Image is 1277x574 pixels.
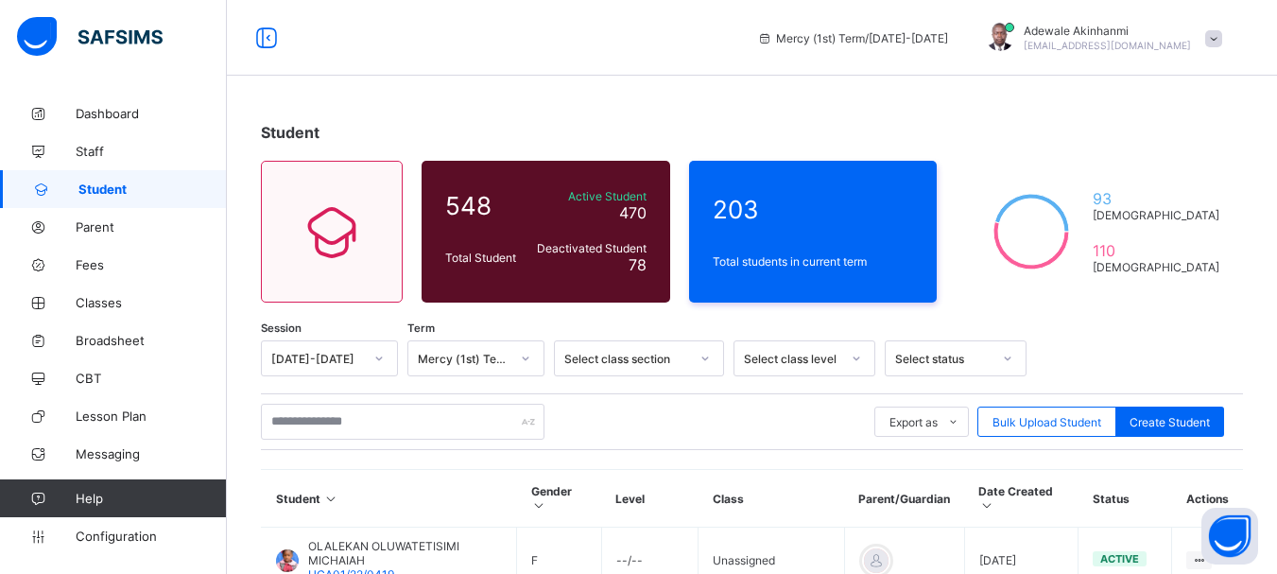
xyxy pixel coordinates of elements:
span: Total students in current term [713,254,914,269]
div: AdewaleAkinhanmi [967,23,1232,54]
div: Total Student [440,246,528,270]
span: Messaging [76,446,227,461]
span: Staff [76,144,227,159]
span: Student [261,123,319,142]
div: Select status [895,352,992,366]
span: 93 [1093,189,1219,208]
i: Sort in Ascending Order [323,492,339,506]
span: Term [407,322,435,335]
i: Sort in Ascending Order [978,498,994,513]
div: [DATE]-[DATE] [271,352,363,366]
div: Select class level [744,352,840,366]
span: Lesson Plan [76,409,227,424]
span: Fees [76,257,227,272]
th: Parent/Guardian [844,470,964,528]
span: Export as [889,415,938,429]
img: safsims [17,17,163,57]
th: Status [1079,470,1172,528]
div: Select class section [564,352,689,366]
span: Session [261,322,302,335]
span: Classes [76,295,227,310]
span: Configuration [76,529,226,544]
span: Broadsheet [76,333,227,348]
button: Open asap [1201,508,1258,565]
span: 203 [713,195,914,224]
th: Gender [517,470,602,528]
div: Mercy (1st) Term [418,352,509,366]
span: Help [76,491,226,506]
span: 110 [1093,241,1219,260]
th: Actions [1172,470,1243,528]
span: Student [78,182,227,197]
th: Date Created [964,470,1079,528]
th: Level [601,470,698,528]
th: Class [699,470,845,528]
span: Create Student [1130,415,1210,429]
span: [DEMOGRAPHIC_DATA] [1093,260,1219,274]
span: Active Student [533,189,647,203]
span: Dashboard [76,106,227,121]
th: Student [262,470,517,528]
span: Deactivated Student [533,241,647,255]
span: [DEMOGRAPHIC_DATA] [1093,208,1219,222]
span: 78 [629,255,647,274]
span: CBT [76,371,227,386]
span: OLALEKAN OLUWATETISIMI MICHAIAH [308,539,502,567]
span: Parent [76,219,227,235]
span: Adewale Akinhanmi [1024,24,1191,38]
span: Bulk Upload Student [992,415,1101,429]
span: 548 [445,191,524,220]
span: session/term information [757,31,948,45]
span: 470 [619,203,647,222]
i: Sort in Ascending Order [531,498,547,513]
span: active [1100,552,1139,565]
span: [EMAIL_ADDRESS][DOMAIN_NAME] [1024,40,1191,51]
